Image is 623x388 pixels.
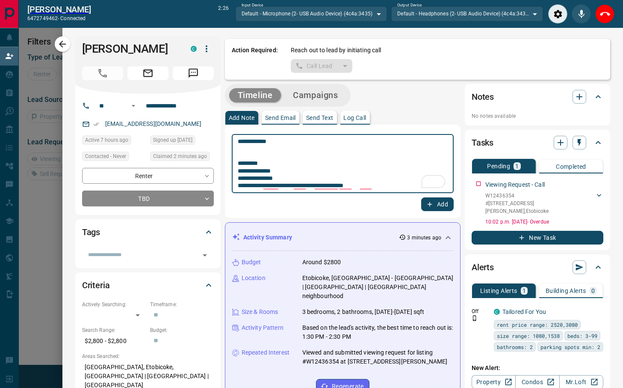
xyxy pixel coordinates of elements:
[242,348,289,357] p: Repeated Interest
[291,46,381,55] p: Reach out to lead by initiating call
[150,301,214,308] p: Timeframe:
[485,180,545,189] p: Viewing Request - Call
[82,225,100,239] h2: Tags
[229,115,255,121] p: Add Note
[27,4,91,15] h2: [PERSON_NAME]
[150,152,214,164] div: Wed Oct 15 2025
[591,288,595,294] p: 0
[472,315,478,321] svg: Push Notification Only
[302,307,425,316] p: 3 bedrooms, 2 bathrooms, [DATE]-[DATE] sqft
[421,197,454,211] button: Add
[229,88,281,102] button: Timeline
[485,218,603,226] p: 10:02 p.m. [DATE] - Overdue
[472,257,603,278] div: Alerts
[487,163,510,169] p: Pending
[242,3,263,8] label: Input Device
[472,87,603,107] div: Notes
[472,364,603,373] p: New Alert:
[546,288,586,294] p: Building Alerts
[485,190,603,217] div: W12436354#[STREET_ADDRESS][PERSON_NAME],Etobicoke
[82,275,214,295] div: Criteria
[497,320,578,329] span: rent price range: 2520,3080
[472,260,494,274] h2: Alerts
[82,168,214,184] div: Renter
[60,15,86,21] span: connected
[150,135,214,147] div: Sun Oct 25 2020
[238,138,447,190] textarea: To enrich screen reader interactions, please activate Accessibility in Grammarly extension settings
[265,115,296,121] p: Send Email
[236,6,387,21] div: Default - Microphone (2- USB Audio Device) (4c4a:3435)
[82,301,146,308] p: Actively Searching:
[472,90,494,104] h2: Notes
[242,258,261,267] p: Budget
[242,274,266,283] p: Location
[480,288,517,294] p: Listing Alerts
[472,112,603,120] p: No notes available
[128,101,139,111] button: Open
[82,222,214,242] div: Tags
[82,42,178,56] h1: [PERSON_NAME]
[284,88,346,102] button: Campaigns
[391,6,543,21] div: Default - Headphones (2- USB Audio Device) (4c4a:3435)
[173,66,214,80] span: Message
[302,258,341,267] p: Around $2800
[485,200,595,215] p: #[STREET_ADDRESS][PERSON_NAME] , Etobicoke
[243,233,292,242] p: Activity Summary
[242,323,283,332] p: Activity Pattern
[85,152,126,161] span: Contacted - Never
[199,249,211,261] button: Open
[242,307,278,316] p: Size & Rooms
[515,163,519,169] p: 1
[302,274,453,301] p: Etobicoke, [GEOGRAPHIC_DATA] - [GEOGRAPHIC_DATA] | [GEOGRAPHIC_DATA] | [GEOGRAPHIC_DATA] neighbou...
[523,288,526,294] p: 1
[82,278,110,292] h2: Criteria
[82,191,214,206] div: TBD
[344,115,366,121] p: Log Call
[153,136,192,144] span: Signed up [DATE]
[93,121,99,127] svg: Email Verified
[540,343,600,351] span: parking spots min: 2
[232,230,453,245] div: Activity Summary3 minutes ago
[232,46,278,73] p: Action Required:
[502,308,546,315] a: Tailored For You
[127,66,168,80] span: Email
[485,192,595,200] p: W12436354
[27,15,91,22] p: 6472749462 -
[291,59,353,73] div: split button
[397,3,422,8] label: Output Device
[153,152,207,161] span: Claimed 2 minutes ago
[150,326,214,334] p: Budget:
[497,331,560,340] span: size range: 1080,1538
[306,115,334,121] p: Send Text
[494,309,500,315] div: condos.ca
[567,331,597,340] span: beds: 3-99
[556,164,586,170] p: Completed
[595,4,614,24] div: End Call
[105,120,202,127] a: [EMAIL_ADDRESS][DOMAIN_NAME]
[548,4,567,24] div: Audio Settings
[302,323,453,341] p: Based on the lead's activity, the best time to reach out is: 1:30 PM - 2:30 PM
[472,307,489,315] p: Off
[472,231,603,245] button: New Task
[407,234,441,242] p: 3 minutes ago
[85,136,128,144] span: Active 7 hours ago
[191,46,197,52] div: condos.ca
[472,136,493,149] h2: Tasks
[302,348,453,366] p: Viewed and submitted viewing request for listing #W12436354 at [STREET_ADDRESS][PERSON_NAME]
[82,352,214,360] p: Areas Searched:
[82,135,146,147] div: Wed Oct 15 2025
[82,334,146,348] p: $2,800 - $2,800
[82,326,146,334] p: Search Range:
[572,4,591,24] div: Mute
[82,66,123,80] span: Call
[218,4,228,24] p: 2:26
[472,132,603,153] div: Tasks
[497,343,533,351] span: bathrooms: 2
